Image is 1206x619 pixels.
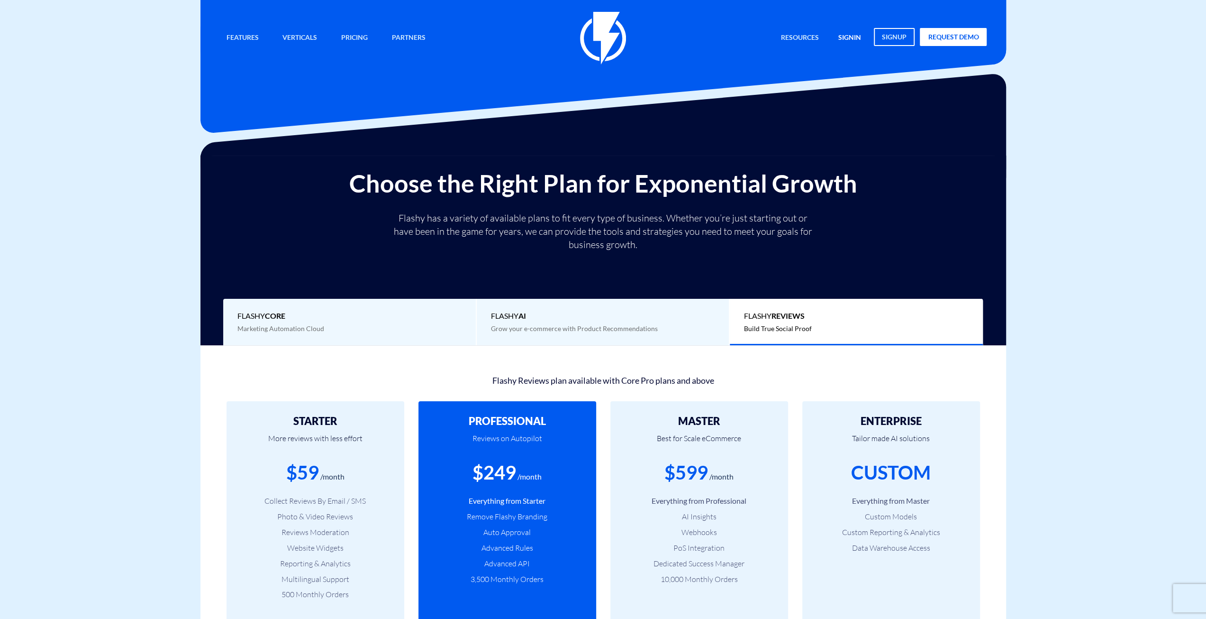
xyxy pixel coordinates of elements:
span: Marketing Automation Cloud [237,324,324,333]
div: Flashy Reviews plan available with Core Pro plans and above [219,371,987,387]
a: request demo [920,28,987,46]
a: Partners [384,28,432,48]
p: Reviews on Autopilot [433,427,582,459]
div: $249 [472,459,516,486]
h2: PROFESSIONAL [433,416,582,427]
p: Tailor made AI solutions [816,427,966,459]
h2: Choose the Right Plan for Exponential Growth [208,170,999,197]
li: Webhooks [625,527,774,538]
div: $599 [664,459,708,486]
a: signup [874,28,915,46]
div: /month [709,471,734,482]
li: Auto Approval [433,527,582,538]
span: Flashy [744,311,969,322]
h2: STARTER [241,416,390,427]
span: Build True Social Proof [744,324,812,333]
li: Photo & Video Reviews [241,511,390,522]
li: 3,500 Monthly Orders [433,574,582,585]
a: Pricing [334,28,375,48]
div: CUSTOM [851,459,931,486]
span: Flashy [237,311,462,322]
a: Verticals [275,28,324,48]
a: Resources [774,28,826,48]
div: /month [517,471,542,482]
li: Custom Models [816,511,966,522]
p: More reviews with less effort [241,427,390,459]
h2: ENTERPRISE [816,416,966,427]
li: Reporting & Analytics [241,558,390,569]
p: Flashy has a variety of available plans to fit every type of business. Whether you’re just starti... [390,212,816,251]
b: AI [518,311,526,320]
div: $59 [286,459,319,486]
li: Advanced API [433,558,582,569]
li: Collect Reviews By Email / SMS [241,496,390,507]
li: AI Insights [625,511,774,522]
div: /month [320,471,345,482]
h2: MASTER [625,416,774,427]
li: Everything from Master [816,496,966,507]
p: Best for Scale eCommerce [625,427,774,459]
li: Multilingual Support [241,574,390,585]
li: Website Widgets [241,543,390,554]
span: Grow your e-commerce with Product Recommendations [491,324,658,333]
b: Core [265,311,285,320]
li: 10,000 Monthly Orders [625,574,774,585]
b: REVIEWS [771,311,805,320]
li: Dedicated Success Manager [625,558,774,569]
a: Features [219,28,266,48]
li: Data Warehouse Access [816,543,966,554]
li: Reviews Moderation [241,527,390,538]
li: PoS Integration [625,543,774,554]
li: Advanced Rules [433,543,582,554]
li: Remove Flashy Branding [433,511,582,522]
li: Custom Reporting & Analytics [816,527,966,538]
li: Everything from Professional [625,496,774,507]
span: Flashy [491,311,715,322]
a: signin [831,28,868,48]
li: Everything from Starter [433,496,582,507]
li: 500 Monthly Orders [241,589,390,600]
